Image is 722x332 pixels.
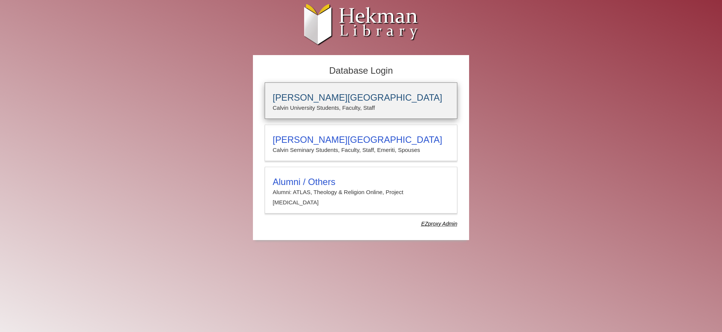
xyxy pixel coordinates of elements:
[273,92,449,103] h3: [PERSON_NAME][GEOGRAPHIC_DATA]
[261,63,461,79] h2: Database Login
[273,177,449,207] summary: Alumni / OthersAlumni: ATLAS, Theology & Religion Online, Project [MEDICAL_DATA]
[273,187,449,207] p: Alumni: ATLAS, Theology & Religion Online, Project [MEDICAL_DATA]
[265,125,457,161] a: [PERSON_NAME][GEOGRAPHIC_DATA]Calvin Seminary Students, Faculty, Staff, Emeriti, Spouses
[273,177,449,187] h3: Alumni / Others
[421,221,457,227] dfn: Use Alumni login
[273,103,449,113] p: Calvin University Students, Faculty, Staff
[273,134,449,145] h3: [PERSON_NAME][GEOGRAPHIC_DATA]
[265,82,457,119] a: [PERSON_NAME][GEOGRAPHIC_DATA]Calvin University Students, Faculty, Staff
[273,145,449,155] p: Calvin Seminary Students, Faculty, Staff, Emeriti, Spouses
